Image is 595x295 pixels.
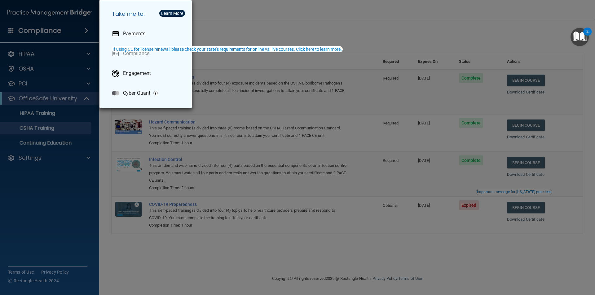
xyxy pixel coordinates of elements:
a: Payments [107,25,187,42]
p: Payments [123,31,145,37]
div: 2 [586,32,588,40]
div: Learn More [161,11,183,15]
h5: Take me to: [107,5,187,23]
p: Engagement [123,70,151,76]
button: Open Resource Center, 2 new notifications [571,28,589,46]
button: If using CE for license renewal, please check your state's requirements for online vs. live cours... [112,46,343,52]
a: Cyber Quant [107,85,187,102]
iframe: Drift Widget Chat Controller [564,252,588,276]
button: Learn More [159,10,185,17]
p: Cyber Quant [123,90,150,96]
div: If using CE for license renewal, please check your state's requirements for online vs. live cours... [112,47,342,51]
a: Compliance [107,45,187,62]
a: Engagement [107,65,187,82]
